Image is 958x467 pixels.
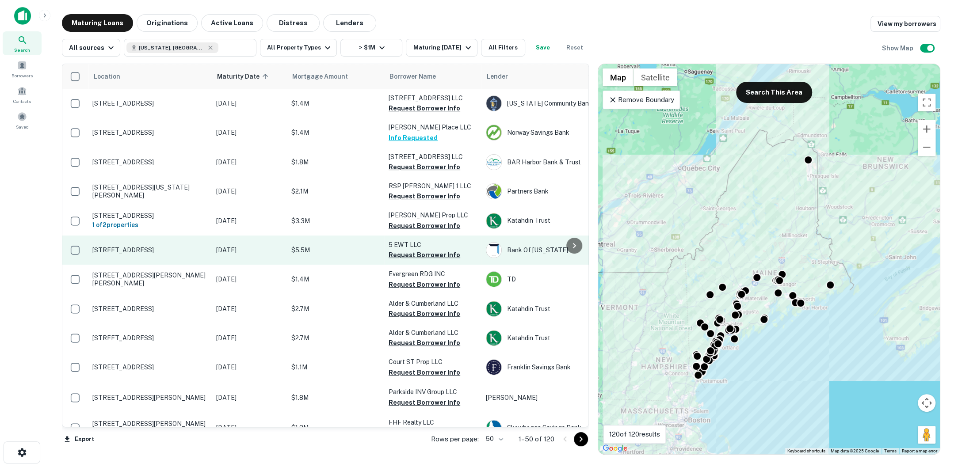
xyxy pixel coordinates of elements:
p: Parkside INV Group LLC [389,387,477,397]
p: [STREET_ADDRESS] [92,129,207,137]
div: Search [3,31,42,55]
button: Reset [561,39,589,57]
div: Katahdin Trust [486,213,618,229]
p: [DATE] [216,393,282,402]
button: Go to next page [574,432,588,446]
span: Saved [16,123,29,130]
img: picture [486,360,501,375]
div: BAR Harbor Bank & Trust [486,154,618,170]
p: [STREET_ADDRESS][US_STATE][PERSON_NAME] [92,183,207,199]
div: 50 [482,433,504,445]
button: Search This Area [736,82,812,103]
p: $1.4M [291,274,380,284]
img: picture [486,272,501,287]
th: Mortgage Amount [287,64,384,89]
p: $1.8M [291,157,380,167]
p: $1.4M [291,128,380,137]
button: Request Borrower Info [389,250,460,260]
button: Request Borrower Info [389,367,460,378]
img: picture [486,184,501,199]
p: [DATE] [216,245,282,255]
div: Katahdin Trust [486,330,618,346]
button: Request Borrower Info [389,397,460,408]
p: [PERSON_NAME] Place LLC [389,122,477,132]
p: [DATE] [216,333,282,343]
p: $2.7M [291,333,380,343]
button: > $1M [340,39,402,57]
div: Skowhegan Savings Bank [486,420,618,436]
button: All Filters [481,39,525,57]
div: Franklin Savings Bank [486,359,618,375]
p: [STREET_ADDRESS][PERSON_NAME][PERSON_NAME] [92,420,207,436]
p: Court ST Prop LLC [389,357,477,367]
button: Zoom out [918,138,935,156]
div: TD [486,271,618,287]
div: Maturing [DATE] [413,42,473,53]
p: $2.1M [291,186,380,196]
span: Location [93,71,120,82]
button: Show street map [603,68,634,86]
p: [DATE] [216,99,282,108]
button: Save your search to get updates of matches that match your search criteria. [529,39,557,57]
p: [STREET_ADDRESS] [92,246,207,254]
p: [STREET_ADDRESS] [92,99,207,107]
button: Request Borrower Info [389,308,460,319]
button: Originations [137,14,198,32]
p: [STREET_ADDRESS] LLC [389,93,477,103]
button: Keyboard shortcuts [787,448,825,454]
img: picture [486,301,501,316]
p: $3.3M [291,216,380,226]
p: 120 of 120 results [609,429,660,440]
button: Request Borrower Info [389,220,460,231]
th: Lender [481,64,623,89]
h6: Show Map [882,43,915,53]
p: [DATE] [216,362,282,372]
img: picture [486,420,501,435]
button: Maturing [DATE] [406,39,477,57]
a: Contacts [3,83,42,106]
img: picture [486,243,501,258]
p: Rows per page: [431,434,479,444]
button: Request Borrower Info [389,338,460,348]
button: Maturing Loans [62,14,133,32]
p: 5 EWT LLC [389,240,477,250]
p: 1–50 of 120 [519,434,554,444]
div: Norway Savings Bank [486,125,618,140]
span: Borrower Name [389,71,436,82]
th: Location [88,64,212,89]
div: [US_STATE] Community Bank [486,95,618,111]
button: Request Borrower Info [389,279,460,290]
button: Export [62,433,96,446]
iframe: Chat Widget [914,396,958,439]
p: $1.4M [291,99,380,108]
p: [DATE] [216,186,282,196]
p: [STREET_ADDRESS] LLC [389,152,477,162]
a: Terms (opens in new tab) [884,448,897,453]
a: Open this area in Google Maps (opens a new window) [600,443,630,454]
p: [DATE] [216,274,282,284]
img: picture [486,213,501,228]
a: Saved [3,108,42,132]
p: [DATE] [216,304,282,314]
span: Mortgage Amount [292,71,359,82]
p: RSP [PERSON_NAME] 1 LLC [389,181,477,191]
button: Request Borrower Info [389,162,460,172]
p: $5.5M [291,245,380,255]
p: $1.1M [291,362,380,372]
p: [STREET_ADDRESS] [92,334,207,342]
p: [DATE] [216,128,282,137]
p: [PERSON_NAME] [486,393,618,402]
p: FHF Realty LLC [389,418,477,427]
p: Remove Boundary [608,95,674,105]
p: [STREET_ADDRESS][PERSON_NAME] [92,394,207,402]
p: Evergreen RDG INC [389,269,477,279]
p: [STREET_ADDRESS] [92,212,207,220]
button: Map camera controls [918,394,935,412]
button: Lenders [323,14,376,32]
p: Alder & Cumberland LLC [389,328,477,338]
a: Report a map error [902,448,937,453]
button: Zoom in [918,120,935,138]
div: All sources [69,42,116,53]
